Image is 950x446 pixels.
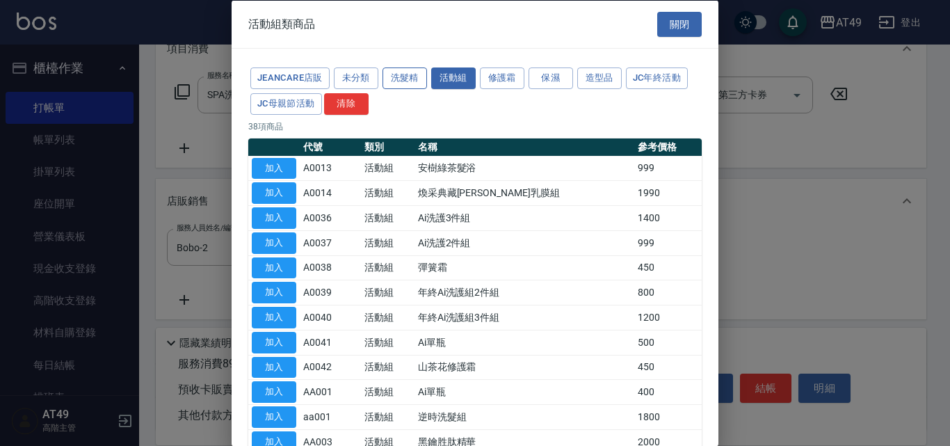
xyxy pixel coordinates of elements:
button: 清除 [324,93,369,114]
td: A0042 [300,355,361,380]
button: 加入 [252,232,296,253]
th: 代號 [300,138,361,156]
td: A0038 [300,255,361,280]
span: 活動組類商品 [248,17,315,31]
td: 活動組 [361,305,414,330]
td: 煥采典藏[PERSON_NAME]乳膜組 [414,180,634,205]
td: 999 [634,156,702,181]
td: 年終Ai洗護組2件組 [414,280,634,305]
td: 450 [634,355,702,380]
button: 加入 [252,381,296,403]
td: 活動組 [361,180,414,205]
td: 逆時洗髮組 [414,404,634,429]
button: 造型品 [577,67,622,89]
td: 安樹綠茶髮浴 [414,156,634,181]
button: 加入 [252,207,296,229]
td: 450 [634,255,702,280]
td: 400 [634,379,702,404]
td: A0037 [300,230,361,255]
button: 加入 [252,182,296,204]
p: 38 項商品 [248,120,702,132]
td: 活動組 [361,156,414,181]
button: JeanCare店販 [250,67,330,89]
td: Ai洗護3件組 [414,205,634,230]
button: 加入 [252,257,296,278]
td: 年終Ai洗護組3件組 [414,305,634,330]
td: AA001 [300,379,361,404]
button: 加入 [252,331,296,353]
th: 類別 [361,138,414,156]
button: 修護霜 [480,67,524,89]
td: A0036 [300,205,361,230]
button: JC年終活動 [626,67,688,89]
button: 保濕 [529,67,573,89]
td: 活動組 [361,230,414,255]
th: 名稱 [414,138,634,156]
td: 活動組 [361,330,414,355]
td: 彈簧霜 [414,255,634,280]
button: 加入 [252,307,296,328]
td: aa001 [300,404,361,429]
button: 關閉 [657,11,702,37]
td: A0039 [300,280,361,305]
button: 加入 [252,406,296,428]
button: 洗髮精 [383,67,427,89]
td: 1800 [634,404,702,429]
td: 500 [634,330,702,355]
td: Ai單瓶 [414,379,634,404]
button: JC母親節活動 [250,93,322,114]
td: 活動組 [361,205,414,230]
th: 參考價格 [634,138,702,156]
td: 活動組 [361,404,414,429]
td: 活動組 [361,280,414,305]
td: 1990 [634,180,702,205]
button: 活動組 [431,67,476,89]
td: 活動組 [361,379,414,404]
td: Ai單瓶 [414,330,634,355]
td: 1400 [634,205,702,230]
td: 999 [634,230,702,255]
td: A0014 [300,180,361,205]
td: 活動組 [361,355,414,380]
td: A0013 [300,156,361,181]
button: 加入 [252,282,296,303]
td: A0040 [300,305,361,330]
button: 加入 [252,356,296,378]
td: Ai洗護2件組 [414,230,634,255]
button: 加入 [252,157,296,179]
td: 800 [634,280,702,305]
td: 1200 [634,305,702,330]
td: 活動組 [361,255,414,280]
td: A0041 [300,330,361,355]
button: 未分類 [334,67,378,89]
td: 山茶花修護霜 [414,355,634,380]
